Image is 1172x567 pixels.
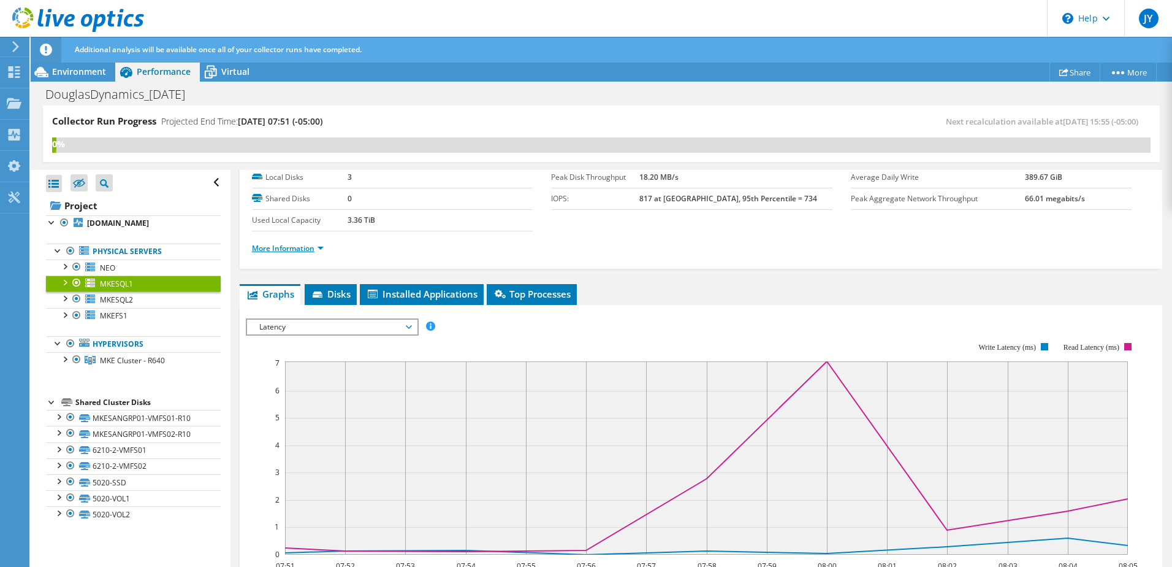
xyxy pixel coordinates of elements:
[946,116,1144,127] span: Next recalculation available at
[75,395,221,410] div: Shared Cluster Disks
[1100,63,1157,82] a: More
[46,196,221,215] a: Project
[100,310,127,321] span: MKEFS1
[1025,193,1085,204] b: 66.01 megabits/s
[87,218,149,228] b: [DOMAIN_NAME]
[100,295,133,305] span: MKESQL2
[1025,172,1062,182] b: 389.67 GiB
[275,467,280,477] text: 3
[252,243,324,253] a: More Information
[100,355,165,366] span: MKE Cluster - R640
[100,263,115,273] span: NEO
[366,288,478,300] span: Installed Applications
[252,193,348,205] label: Shared Disks
[137,66,191,77] span: Performance
[1063,116,1138,127] span: [DATE] 15:55 (-05:00)
[275,549,280,560] text: 0
[493,288,571,300] span: Top Processes
[46,291,221,307] a: MKESQL2
[639,172,679,182] b: 18.20 MB/s
[252,214,348,226] label: Used Local Capacity
[246,288,294,300] span: Graphs
[275,495,280,505] text: 2
[100,279,133,289] span: MKESQL1
[275,385,280,396] text: 6
[52,66,106,77] span: Environment
[1049,63,1100,82] a: Share
[221,66,249,77] span: Virtual
[46,474,221,490] a: 5020-SSD
[46,410,221,426] a: MKESANGRP01-VMFS01-R10
[238,115,322,127] span: [DATE] 07:51 (-05:00)
[46,352,221,368] a: MKE Cluster - R640
[46,215,221,231] a: [DOMAIN_NAME]
[46,244,221,260] a: Physical Servers
[46,276,221,291] a: MKESQL1
[275,522,279,532] text: 1
[46,426,221,442] a: MKESANGRP01-VMFS02-R10
[161,115,322,128] h4: Projected End Time:
[46,442,221,458] a: 6210-2-VMFS01
[1062,13,1073,24] svg: \n
[851,171,1025,183] label: Average Daily Write
[275,412,280,423] text: 5
[46,506,221,522] a: 5020-VOL2
[75,44,362,55] span: Additional analysis will be available once all of your collector runs have completed.
[46,308,221,324] a: MKEFS1
[275,440,280,450] text: 4
[348,193,352,204] b: 0
[253,320,411,334] span: Latency
[978,343,1035,352] text: Write Latency (ms)
[348,172,352,182] b: 3
[46,260,221,276] a: NEO
[551,171,639,183] label: Peak Disk Throughput
[52,137,56,151] div: 0%
[639,193,817,204] b: 817 at [GEOGRAPHIC_DATA], 95th Percentile = 734
[46,490,221,506] a: 5020-VOL1
[348,215,375,225] b: 3.36 TiB
[311,288,351,300] span: Disks
[40,88,204,101] h1: DouglasDynamics_[DATE]
[1139,9,1159,28] span: JY
[46,458,221,474] a: 6210-2-VMFS02
[851,193,1025,205] label: Peak Aggregate Network Throughput
[252,171,348,183] label: Local Disks
[551,193,639,205] label: IOPS:
[275,358,280,368] text: 7
[46,336,221,352] a: Hypervisors
[1064,343,1119,352] text: Read Latency (ms)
